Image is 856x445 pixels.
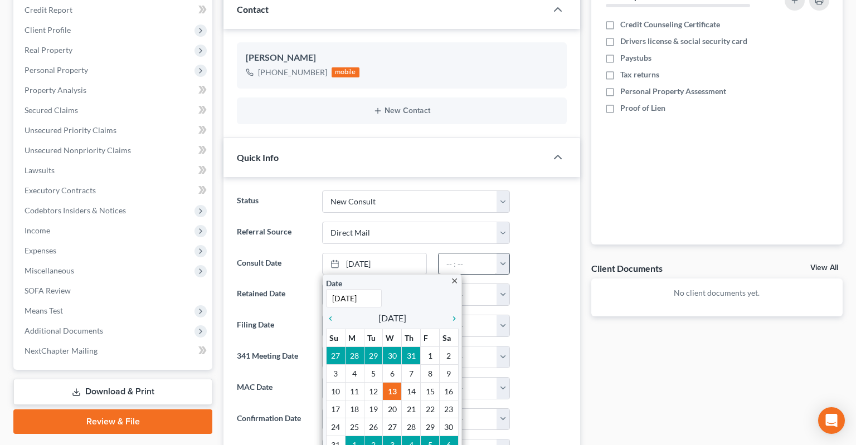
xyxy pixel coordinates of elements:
a: Property Analysis [16,80,212,100]
td: 8 [421,365,440,383]
td: 2 [440,347,459,365]
div: Client Documents [591,262,663,274]
span: Income [25,226,50,235]
span: Additional Documents [25,326,103,335]
td: 16 [440,383,459,400]
input: 1/1/2013 [326,289,382,307]
span: Proof of Lien [620,102,665,114]
span: Executory Contracts [25,185,96,195]
td: 27 [383,418,402,436]
i: close [450,277,459,285]
td: 23 [440,400,459,418]
td: 12 [364,383,383,400]
span: Unsecured Nonpriority Claims [25,145,131,155]
td: 7 [402,365,421,383]
td: 27 [326,347,345,365]
span: Real Property [25,45,72,55]
span: SOFA Review [25,286,71,295]
td: 4 [345,365,364,383]
span: Credit Counseling Certificate [620,19,720,30]
div: Open Intercom Messenger [818,407,845,434]
a: Unsecured Nonpriority Claims [16,140,212,160]
label: 341 Meeting Date [231,346,317,368]
a: Download & Print [13,379,212,405]
label: Date [326,277,342,289]
span: Drivers license & social security card [620,36,747,47]
label: MAC Date [231,377,317,399]
td: 29 [421,418,440,436]
input: -- : -- [439,378,497,399]
td: 31 [402,347,421,365]
label: Confirmation Date [231,408,317,431]
td: 24 [326,418,345,436]
td: 21 [402,400,421,418]
a: chevron_right [444,311,459,325]
span: Secured Claims [25,105,78,115]
td: 29 [364,347,383,365]
a: chevron_left [326,311,341,325]
span: Paystubs [620,52,651,63]
span: Miscellaneous [25,266,74,275]
a: Executory Contracts [16,180,212,201]
td: 1 [421,347,440,365]
th: W [383,329,402,347]
span: Means Test [25,306,63,315]
td: 20 [383,400,402,418]
td: 25 [345,418,364,436]
a: SOFA Review [16,281,212,301]
span: NextChapter Mailing [25,346,98,355]
span: Client Profile [25,25,71,35]
a: Unsecured Priority Claims [16,120,212,140]
th: M [345,329,364,347]
td: 30 [440,418,459,436]
div: [PERSON_NAME] [246,51,558,65]
td: 26 [364,418,383,436]
th: Th [402,329,421,347]
span: Quick Info [237,152,279,163]
input: -- : -- [439,253,497,275]
button: New Contact [246,106,558,115]
td: 15 [421,383,440,400]
span: Contact [237,4,269,14]
th: Su [326,329,345,347]
label: Referral Source [231,222,317,244]
label: Status [231,190,317,213]
span: Unsecured Priority Claims [25,125,116,135]
div: [PHONE_NUMBER] [258,67,327,78]
span: Codebtors Insiders & Notices [25,206,126,215]
span: Property Analysis [25,85,86,95]
span: Tax returns [620,69,659,80]
td: 3 [326,365,345,383]
span: [DATE] [378,311,406,325]
a: Secured Claims [16,100,212,120]
a: Lawsuits [16,160,212,180]
th: F [421,329,440,347]
span: Expenses [25,246,56,255]
label: Retained Date [231,283,317,306]
td: 28 [345,347,364,365]
td: 11 [345,383,364,400]
td: 10 [326,383,345,400]
th: Sa [440,329,459,347]
input: -- : -- [439,315,497,336]
td: 14 [402,383,421,400]
td: 19 [364,400,383,418]
span: Credit Report [25,5,72,14]
td: 17 [326,400,345,418]
input: -- : -- [439,409,497,430]
td: 18 [345,400,364,418]
td: 5 [364,365,383,383]
input: -- : -- [439,284,497,305]
td: 6 [383,365,402,383]
a: close [450,274,459,287]
a: Review & File [13,409,212,434]
td: 22 [421,400,440,418]
a: View All [810,264,838,272]
a: NextChapter Mailing [16,341,212,361]
span: Personal Property Assessment [620,86,726,97]
input: -- : -- [439,346,497,368]
p: No client documents yet. [600,287,834,299]
td: 28 [402,418,421,436]
td: 9 [440,365,459,383]
span: Lawsuits [25,165,55,175]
